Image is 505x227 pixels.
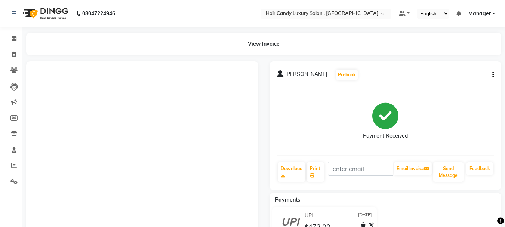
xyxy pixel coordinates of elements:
span: Payments [275,196,300,203]
button: Prebook [336,70,358,80]
button: Email Invoice [394,162,432,175]
a: Print [307,162,324,182]
div: View Invoice [26,33,501,55]
button: Send Message [433,162,464,182]
div: Payment Received [363,132,408,140]
input: enter email [328,162,393,176]
span: Manager [468,10,491,18]
img: logo [19,3,70,24]
a: Feedback [466,162,493,175]
a: Download [278,162,305,182]
span: [DATE] [358,212,372,220]
span: UPI [305,212,313,220]
span: [PERSON_NAME] [285,70,327,81]
b: 08047224946 [82,3,115,24]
